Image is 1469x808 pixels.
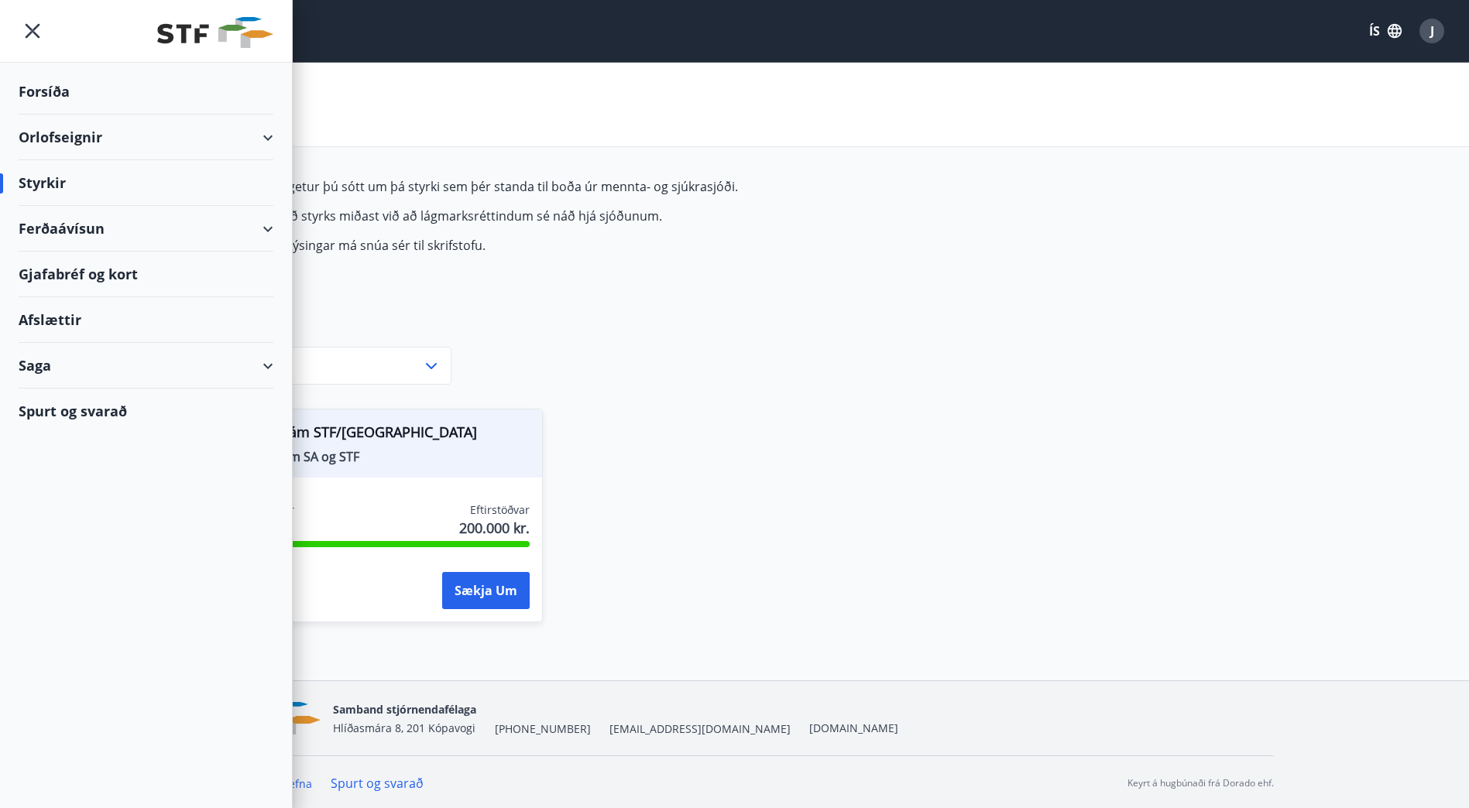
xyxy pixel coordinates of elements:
div: Afslættir [19,297,273,343]
div: Orlofseignir [19,115,273,160]
p: Fyrir frekari upplýsingar má snúa sér til skrifstofu. [196,237,927,254]
span: [PHONE_NUMBER] [495,721,591,737]
p: Hámarksupphæð styrks miðast við að lágmarksréttindum sé náð hjá sjóðunum. [196,207,927,224]
span: 200.000 kr. [459,518,530,538]
div: Ferðaávísun [19,206,273,252]
label: Flokkur [196,328,451,344]
span: J [1430,22,1434,39]
a: Spurt og svarað [331,775,424,792]
p: Keyrt á hugbúnaði frá Dorado ehf. [1127,776,1274,790]
img: union_logo [157,17,273,48]
div: Spurt og svarað [19,389,273,433]
span: Samband stjórnendafélaga [333,702,476,717]
button: J [1413,12,1450,50]
span: Stjórnendanám SA og STF [209,448,530,465]
div: Forsíða [19,69,273,115]
p: Hér fyrir neðan getur þú sótt um þá styrki sem þér standa til boða úr mennta- og sjúkrasjóði. [196,178,927,195]
span: Eftirstöðvar [470,502,530,518]
span: [EMAIL_ADDRESS][DOMAIN_NAME] [609,721,791,737]
button: Sækja um [442,572,530,609]
div: Saga [19,343,273,389]
div: Styrkir [19,160,273,206]
span: Hlíðasmára 8, 201 Kópavogi [333,721,475,735]
button: ÍS [1361,17,1410,45]
a: [DOMAIN_NAME] [809,721,898,735]
div: Gjafabréf og kort [19,252,273,297]
span: Stjórnendanám STF/[GEOGRAPHIC_DATA] [209,422,530,448]
button: menu [19,17,46,45]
